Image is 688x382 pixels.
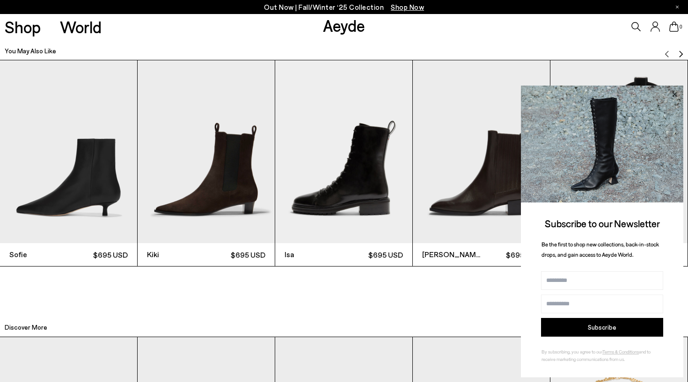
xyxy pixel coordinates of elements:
span: 0 [679,24,683,29]
p: Out Now | Fall/Winter ‘25 Collection [264,1,424,13]
img: 2a6287a1333c9a56320fd6e7b3c4a9a9.jpg [521,86,683,202]
a: Terms & Conditions [602,349,639,354]
a: Aeyde [323,15,365,35]
img: svg%3E [663,50,671,58]
a: Kiki $695 USD [138,60,275,266]
span: $695 USD [344,249,403,260]
span: Isa [285,249,344,260]
a: 0 [669,22,679,32]
div: 4 / 12 [413,60,550,267]
span: Navigate to /collections/new-in [391,3,424,11]
h2: Discover More [5,323,47,332]
span: [PERSON_NAME] [422,249,482,260]
span: $695 USD [206,249,266,260]
div: 3 / 12 [275,60,413,267]
h2: You May Also Like [5,46,56,56]
a: [PERSON_NAME] $695 USD [413,60,550,266]
a: World [60,19,102,35]
span: $695 USD [482,249,541,260]
a: [PERSON_NAME] $795 USD [550,60,688,266]
div: 5 / 12 [550,60,688,267]
button: Next slide [677,320,685,334]
span: $695 USD [69,249,128,260]
img: Isa Lace-Up Ankle Boots [275,60,412,243]
span: By subscribing, you agree to our [542,349,602,354]
span: Kiki [147,249,206,260]
div: 2 / 12 [138,60,275,267]
button: Subscribe [541,318,663,337]
img: Neil Leather Ankle Boots [413,60,550,243]
img: Ariel Cowboy Boots [550,60,688,243]
span: Subscribe to our Newsletter [545,217,660,229]
span: Be the first to shop new collections, back-in-stock drops, and gain access to Aeyde World. [542,241,659,258]
img: svg%3E [677,327,685,334]
img: Kiki Suede Chelsea Boots [138,60,275,243]
button: Previous slide [663,43,671,58]
span: Sofie [9,249,69,260]
img: svg%3E [677,50,685,58]
button: Next slide [677,43,685,58]
a: Isa $695 USD [275,60,412,266]
a: Shop [5,19,41,35]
